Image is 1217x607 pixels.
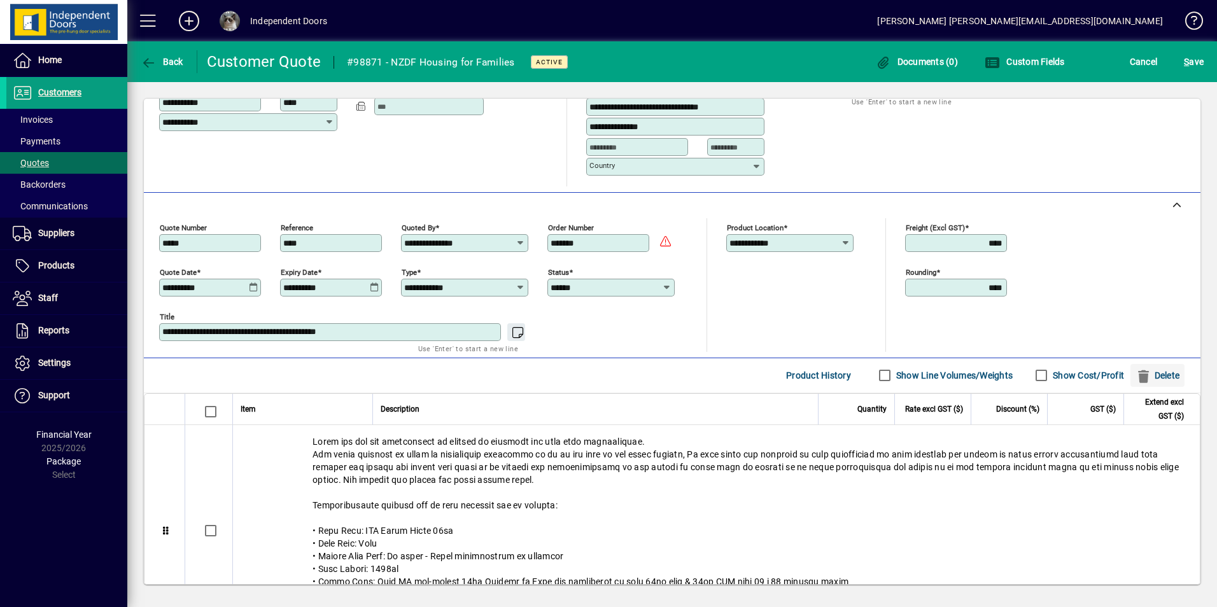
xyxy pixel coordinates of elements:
[38,87,81,97] span: Customers
[6,283,127,314] a: Staff
[548,223,594,232] mat-label: Order number
[905,402,963,416] span: Rate excl GST ($)
[1130,364,1185,387] button: Delete
[1050,369,1124,382] label: Show Cost/Profit
[1127,50,1161,73] button: Cancel
[6,250,127,282] a: Products
[402,267,417,276] mat-label: Type
[1132,395,1184,423] span: Extend excl GST ($)
[6,315,127,347] a: Reports
[1090,402,1116,416] span: GST ($)
[857,402,887,416] span: Quantity
[6,130,127,152] a: Payments
[6,45,127,76] a: Home
[6,109,127,130] a: Invoices
[209,10,250,32] button: Profile
[38,55,62,65] span: Home
[6,195,127,217] a: Communications
[141,57,183,67] span: Back
[347,52,515,73] div: #98871 - NZDF Housing for Families
[13,115,53,125] span: Invoices
[781,364,856,387] button: Product History
[852,94,952,109] mat-hint: Use 'Enter' to start a new line
[137,50,186,73] button: Back
[160,267,197,276] mat-label: Quote date
[381,402,419,416] span: Description
[877,11,1163,31] div: [PERSON_NAME] [PERSON_NAME][EMAIL_ADDRESS][DOMAIN_NAME]
[6,218,127,249] a: Suppliers
[38,228,74,238] span: Suppliers
[36,429,92,440] span: Financial Year
[241,402,256,416] span: Item
[6,152,127,174] a: Quotes
[1130,52,1158,72] span: Cancel
[906,267,936,276] mat-label: Rounding
[38,358,71,368] span: Settings
[1136,365,1179,386] span: Delete
[1184,57,1189,67] span: S
[6,380,127,412] a: Support
[996,402,1039,416] span: Discount (%)
[906,223,965,232] mat-label: Freight (excl GST)
[38,260,74,270] span: Products
[38,325,69,335] span: Reports
[981,50,1068,73] button: Custom Fields
[402,223,435,232] mat-label: Quoted by
[1176,3,1201,44] a: Knowledge Base
[13,158,49,168] span: Quotes
[985,57,1065,67] span: Custom Fields
[281,223,313,232] mat-label: Reference
[786,365,851,386] span: Product History
[6,174,127,195] a: Backorders
[727,223,784,232] mat-label: Product location
[6,347,127,379] a: Settings
[418,341,518,356] mat-hint: Use 'Enter' to start a new line
[1130,364,1191,387] app-page-header-button: Delete selection
[250,11,327,31] div: Independent Doors
[46,456,81,466] span: Package
[894,369,1013,382] label: Show Line Volumes/Weights
[548,267,569,276] mat-label: Status
[536,58,563,66] span: Active
[13,201,88,211] span: Communications
[875,57,958,67] span: Documents (0)
[38,390,70,400] span: Support
[281,267,318,276] mat-label: Expiry date
[13,136,60,146] span: Payments
[127,50,197,73] app-page-header-button: Back
[38,293,58,303] span: Staff
[872,50,961,73] button: Documents (0)
[160,223,207,232] mat-label: Quote number
[160,312,174,321] mat-label: Title
[207,52,321,72] div: Customer Quote
[589,161,615,170] mat-label: Country
[1181,50,1207,73] button: Save
[169,10,209,32] button: Add
[1184,52,1204,72] span: ave
[13,179,66,190] span: Backorders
